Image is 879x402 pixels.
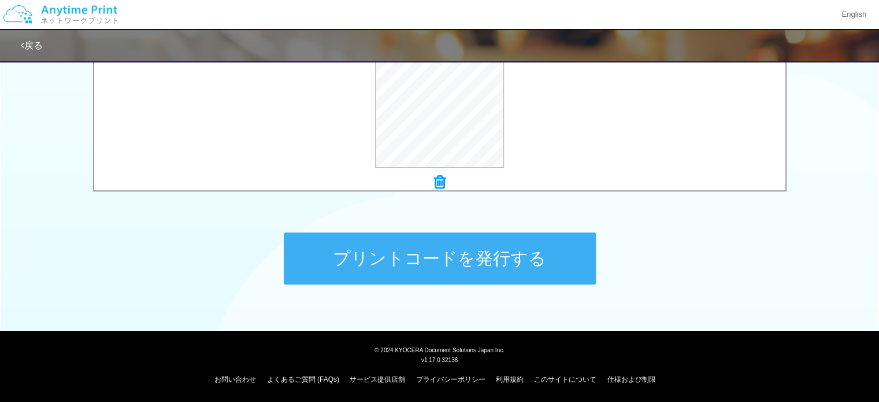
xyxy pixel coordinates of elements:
a: 仕様および制限 [607,375,656,383]
a: このサイトについて [534,375,596,383]
a: 戻る [21,40,43,50]
a: よくあるご質問 (FAQs) [267,375,339,383]
a: プライバシーポリシー [416,375,485,383]
a: 利用規約 [496,375,524,383]
span: v1.17.0.32136 [421,356,458,363]
span: © 2024 KYOCERA Document Solutions Japan Inc. [374,346,505,353]
a: サービス提供店舗 [350,375,405,383]
button: プリントコードを発行する [284,233,596,285]
a: お問い合わせ [214,375,256,383]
